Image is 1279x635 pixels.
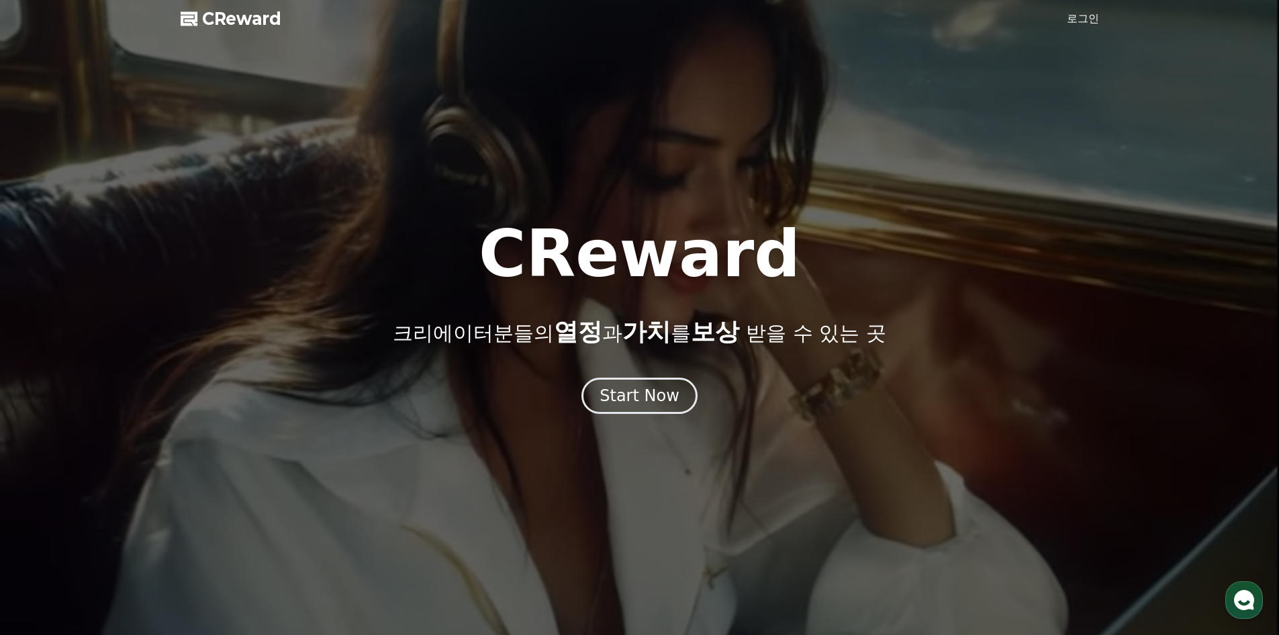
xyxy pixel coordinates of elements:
[123,447,139,458] span: 대화
[42,446,50,457] span: 홈
[181,8,281,30] a: CReward
[479,222,800,286] h1: CReward
[1067,11,1099,27] a: 로그인
[4,426,89,460] a: 홈
[600,385,679,407] div: Start Now
[202,8,281,30] span: CReward
[581,378,698,414] button: Start Now
[173,426,258,460] a: 설정
[581,391,698,404] a: Start Now
[89,426,173,460] a: 대화
[622,318,671,345] span: 가치
[554,318,602,345] span: 열정
[691,318,739,345] span: 보상
[393,319,886,345] p: 크리에이터분들의 과 를 받을 수 있는 곳
[207,446,224,457] span: 설정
